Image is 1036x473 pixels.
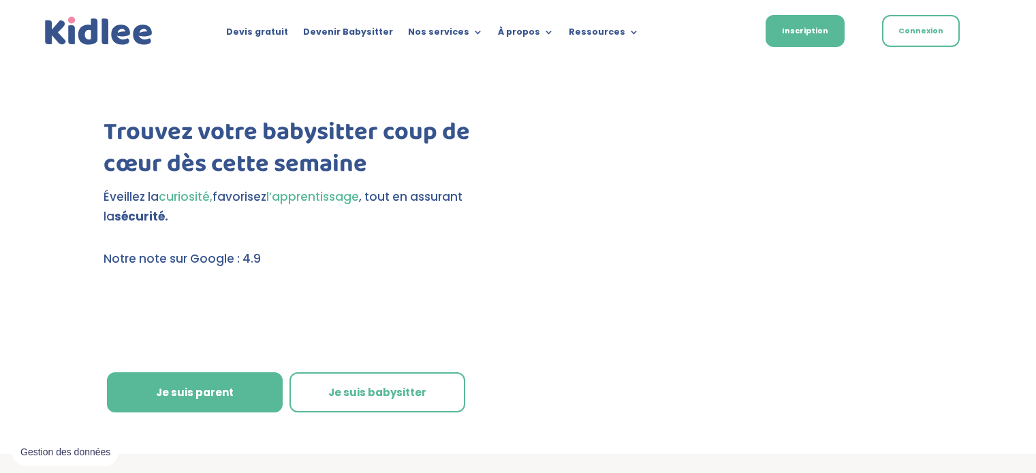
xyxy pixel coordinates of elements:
[223,310,377,339] img: Atelier thematique
[357,272,492,304] img: Mercredi
[717,28,729,36] img: Français
[159,189,213,205] span: curiosité,
[104,187,495,227] p: Éveillez la favorisez , tout en assurant la
[882,15,960,47] a: Connexion
[226,272,354,301] img: weekends
[12,438,119,467] button: Gestion des données
[114,208,168,225] strong: sécurité.
[20,446,110,459] span: Gestion des données
[390,310,482,342] img: Thematique
[266,189,359,205] span: l’apprentissage
[42,14,156,49] a: Kidlee Logo
[303,27,393,42] a: Devenir Babysitter
[569,27,639,42] a: Ressources
[226,27,288,42] a: Devis gratuit
[104,249,495,269] p: Notre note sur Google : 4.9
[766,15,845,47] a: Inscription
[498,27,554,42] a: À propos
[104,310,210,339] img: Anniversaire
[107,372,283,413] a: Je suis parent
[104,272,223,300] img: Sortie decole
[289,372,465,413] a: Je suis babysitter
[408,27,483,42] a: Nos services
[42,14,156,49] img: logo_kidlee_bleu
[104,116,495,187] h1: Trouvez votre babysitter coup de cœur dès cette semaine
